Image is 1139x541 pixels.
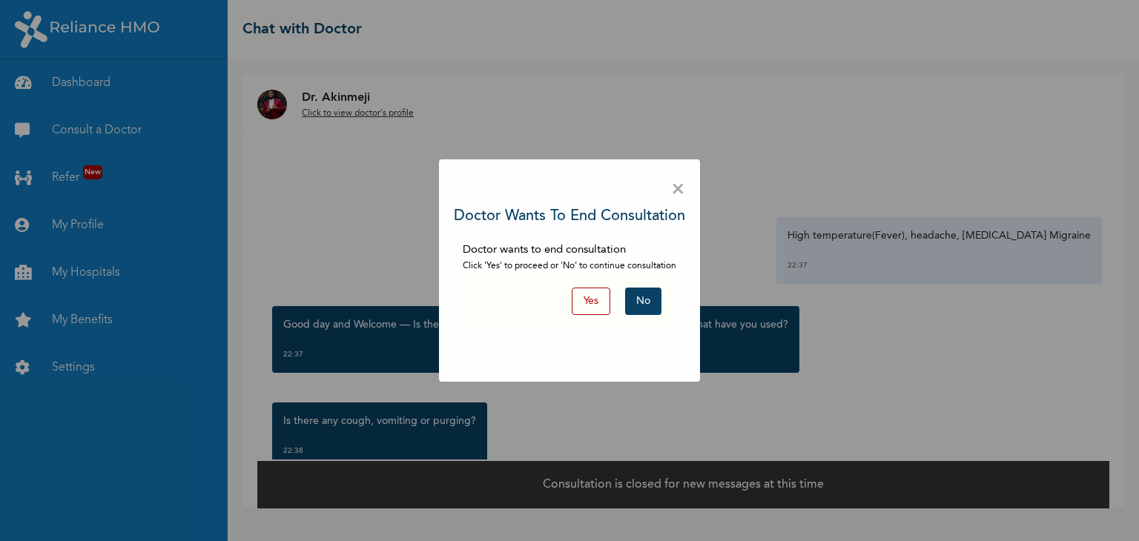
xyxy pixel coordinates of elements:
button: No [625,288,661,315]
p: Click 'Yes' to proceed or 'No' to continue consultation [463,259,676,273]
span: × [671,174,685,205]
button: Yes [572,288,610,315]
p: Doctor wants to end consultation [463,242,676,259]
h3: Doctor wants to end consultation [454,205,685,228]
